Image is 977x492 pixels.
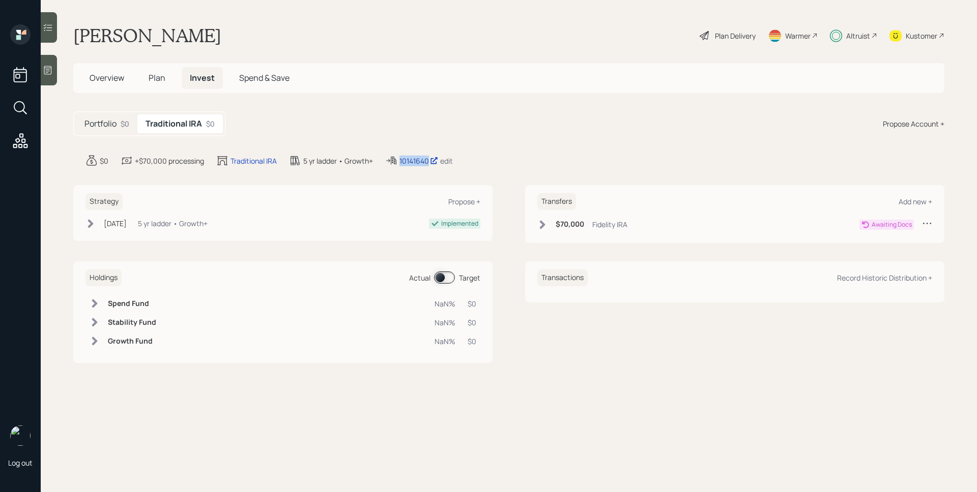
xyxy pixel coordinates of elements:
h6: Transactions [537,269,588,286]
div: Log out [8,458,33,468]
div: Traditional IRA [231,156,277,166]
span: Plan [149,72,165,83]
div: $0 [468,336,476,347]
div: [DATE] [104,218,127,229]
div: NaN% [435,336,455,347]
h1: [PERSON_NAME] [73,24,221,47]
div: $0 [468,298,476,309]
div: $0 [468,317,476,328]
h6: Strategy [85,193,123,210]
div: Propose Account + [883,118,944,129]
div: NaN% [435,317,455,328]
img: james-distasi-headshot.png [10,425,31,446]
div: +$70,000 processing [135,156,204,166]
div: $0 [100,156,108,166]
h6: Growth Fund [108,337,156,346]
div: $0 [206,118,215,129]
div: Target [459,272,480,283]
div: Add new + [899,197,932,206]
div: $0 [121,118,129,129]
h5: Portfolio [84,119,117,129]
div: Fidelity IRA [592,219,627,230]
div: Implemented [441,219,478,228]
div: Actual [409,272,430,283]
div: Awaiting Docs [872,220,912,229]
span: Invest [190,72,215,83]
div: 5 yr ladder • Growth+ [138,218,208,229]
h6: Transfers [537,193,576,210]
div: Kustomer [906,30,937,41]
div: 5 yr ladder • Growth+ [303,156,373,166]
h6: Spend Fund [108,299,156,308]
div: Record Historic Distribution + [837,273,932,283]
h5: Traditional IRA [146,119,202,129]
h6: Stability Fund [108,318,156,327]
div: NaN% [435,298,455,309]
h6: Holdings [85,269,122,286]
div: edit [440,156,453,166]
div: Altruist [846,30,870,41]
div: Warmer [785,30,811,41]
span: Overview [90,72,124,83]
div: 10141640 [399,156,438,166]
div: Plan Delivery [715,30,756,41]
h6: $70,000 [556,220,584,229]
div: Propose + [448,197,480,206]
span: Spend & Save [239,72,290,83]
